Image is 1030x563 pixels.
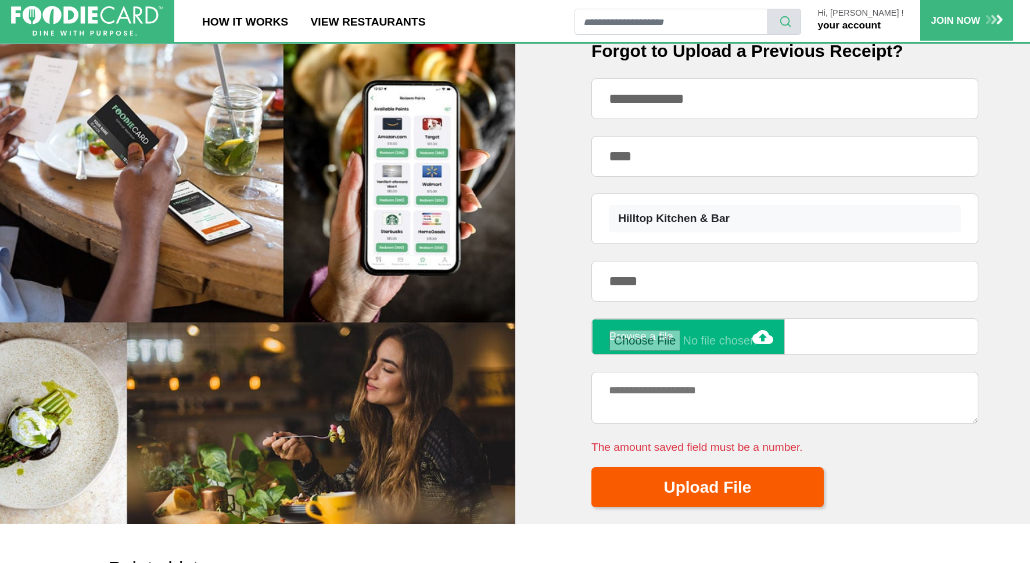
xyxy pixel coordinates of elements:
button: search [767,9,801,35]
input: restaurant search [575,9,768,35]
a: your account [817,19,880,31]
span: The amount saved field must be a number. [591,439,978,456]
div: Hilltop Kitchen & Bar [618,210,952,227]
h6: Forgot to Upload a Previous Receipt? [591,41,978,62]
img: FoodieCard; Eat, Drink, Save, Donate [11,6,163,37]
p: Hi, [PERSON_NAME] ! [817,9,903,18]
button: Hilltop Kitchen & Bar [609,205,961,232]
button: Upload File [591,467,824,507]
